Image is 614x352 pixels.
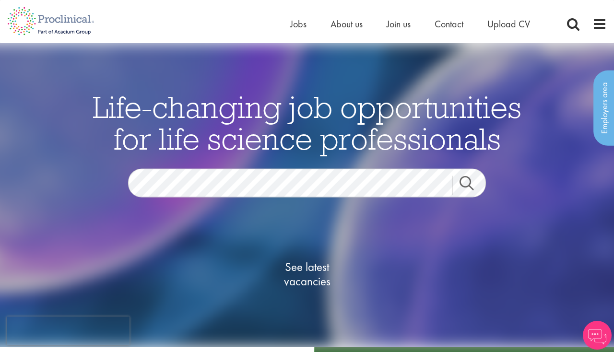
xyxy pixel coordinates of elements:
a: Join us [387,18,411,30]
a: About us [331,18,363,30]
a: Job search submit button [452,176,493,195]
a: Upload CV [487,18,530,30]
iframe: reCAPTCHA [7,317,130,345]
span: Life-changing job opportunities for life science professionals [93,87,521,157]
span: See latest vacancies [259,259,355,288]
a: Jobs [290,18,307,30]
a: See latestvacancies [259,221,355,327]
img: Chatbot [583,321,612,350]
a: Contact [435,18,463,30]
